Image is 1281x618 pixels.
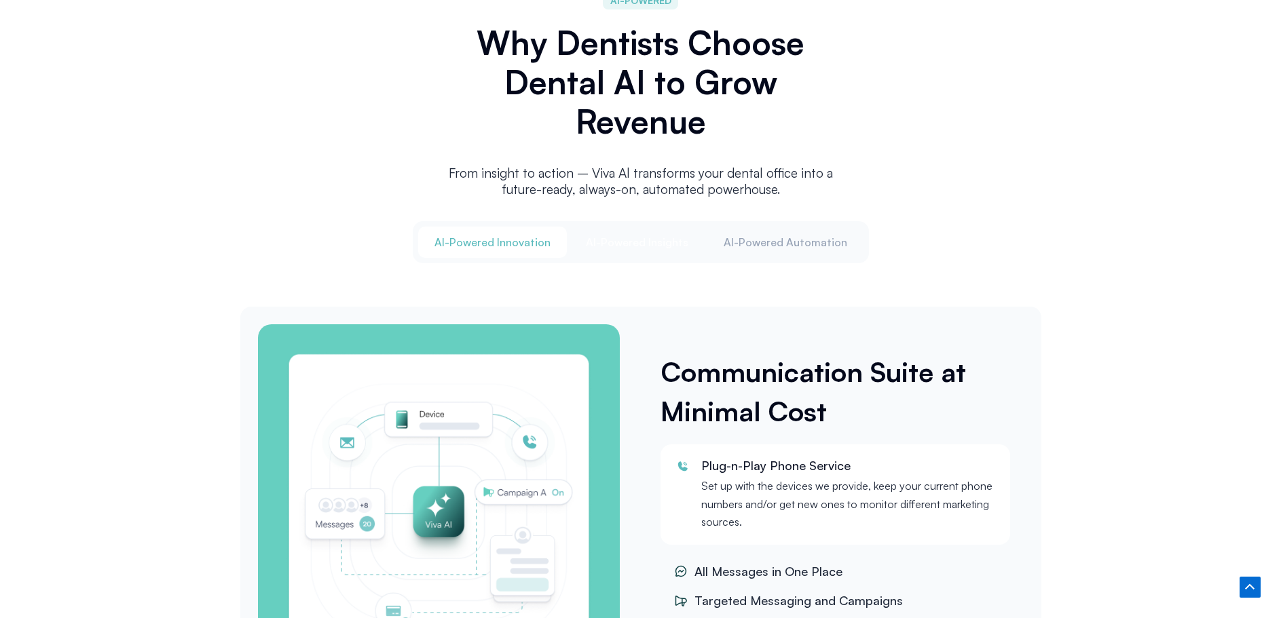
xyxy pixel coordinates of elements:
span: Targeted Messaging and Campaigns [691,591,903,611]
p: From insight to action – Viva Al transforms your dental office into a future-ready, always-on, au... [444,165,838,197]
span: Al-Powered Automation [724,235,847,250]
span: Al-Powered Insights [586,235,688,250]
span: Plug-n-Play Phone Service [701,458,851,473]
h3: Communication Suite at Minimal Cost [661,352,1017,431]
span: Al-Powered Innovation [434,235,551,250]
span: All Messages in One Place [691,562,842,582]
p: Set up with the devices we provide, keep your current phone numbers and/or get new ones to monito... [701,477,997,530]
h2: Why Dentists Choose Dental AI to Grow Revenue [444,23,838,141]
